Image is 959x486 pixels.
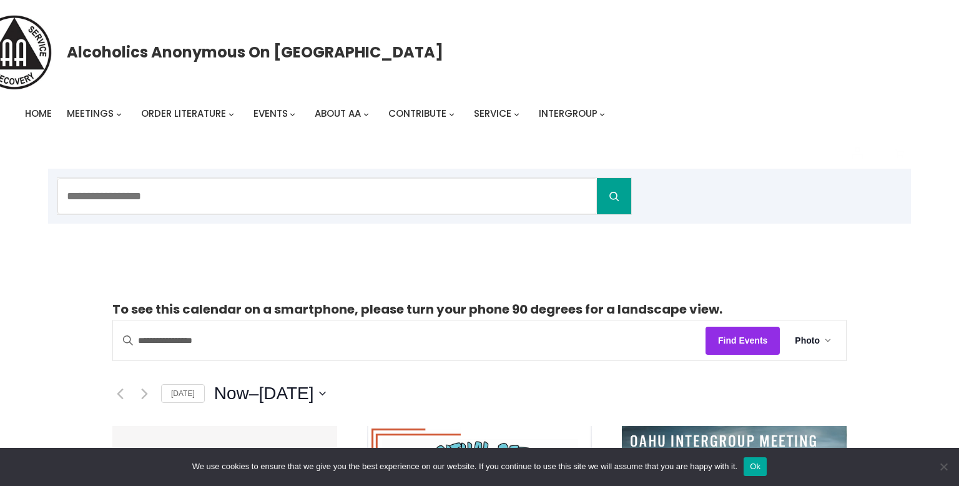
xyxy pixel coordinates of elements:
[315,107,361,120] span: About AA
[25,107,52,120] span: Home
[137,386,152,401] a: Next Events
[363,111,369,117] button: About AA submenu
[539,105,598,122] a: Intergroup
[25,105,52,122] a: Home
[25,105,609,122] nav: Intergroup
[795,334,820,348] span: Photo
[744,457,767,476] button: Ok
[161,384,205,404] a: [DATE]
[539,107,598,120] span: Intergroup
[449,111,455,117] button: Contribute submenu
[706,327,780,355] button: Find Events
[474,105,511,122] a: Service
[229,111,234,117] button: Order Literature submenu
[253,107,288,120] span: Events
[474,107,511,120] span: Service
[67,39,443,66] a: Alcoholics Anonymous on [GEOGRAPHIC_DATA]
[388,107,446,120] span: Contribute
[113,321,706,360] input: Enter Keyword. Search for events by Keyword.
[315,105,361,122] a: About AA
[67,105,114,122] a: Meetings
[599,111,605,117] button: Intergroup submenu
[597,178,631,214] button: Search
[192,460,737,473] span: We use cookies to ensure that we give you the best experience on our website. If you continue to ...
[67,107,114,120] span: Meetings
[937,460,950,473] span: No
[888,142,912,166] button: 0 items in cart, total price of $0.00
[514,111,519,117] button: Service submenu
[253,105,288,122] a: Events
[780,320,846,360] button: Photo
[388,105,446,122] a: Contribute
[141,107,226,120] span: Order Literature
[258,381,313,406] span: [DATE]
[214,381,326,406] button: Click to toggle datepicker
[214,381,249,406] span: Now
[112,386,127,401] a: Previous Events
[112,300,722,318] strong: To see this calendar on a smartphone, please turn your phone 90 degrees for a landscape view.
[290,111,295,117] button: Events submenu
[116,111,122,117] button: Meetings submenu
[842,137,873,169] a: Login
[249,381,259,406] span: –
